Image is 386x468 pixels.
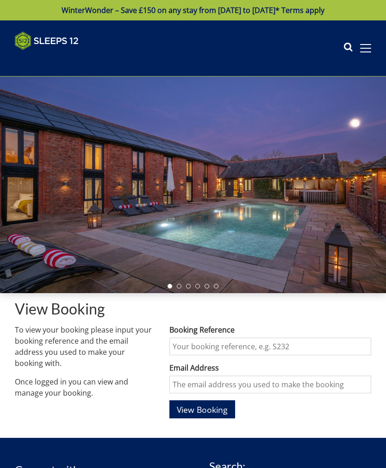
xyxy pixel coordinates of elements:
[169,400,235,418] button: View Booking
[15,376,155,398] p: Once logged in you can view and manage your booking.
[169,338,371,355] input: Your booking reference, e.g. S232
[169,362,371,373] label: Email Address
[169,324,371,335] label: Booking Reference
[15,32,79,50] img: Sleeps 12
[177,404,228,415] span: View Booking
[10,56,107,64] iframe: Customer reviews powered by Trustpilot
[15,301,371,317] h1: View Booking
[169,376,371,393] input: The email address you used to make the booking
[15,324,155,369] p: To view your booking please input your booking reference and the email address you used to make y...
